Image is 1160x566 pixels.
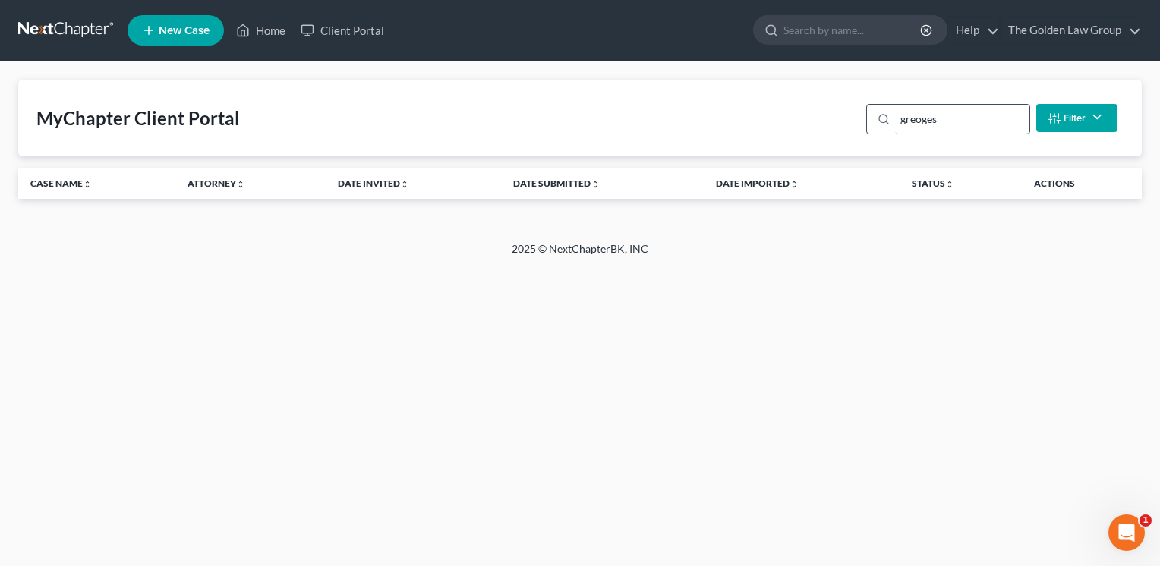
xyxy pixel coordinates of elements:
iframe: Intercom live chat [1108,514,1145,551]
a: Date Importedunfold_more [716,178,799,189]
input: Search by name... [783,16,922,44]
i: unfold_more [790,180,799,189]
span: 1 [1140,514,1152,527]
i: unfold_more [945,180,954,189]
a: Date Invitedunfold_more [338,178,409,189]
input: Search... [895,105,1029,134]
i: unfold_more [83,180,92,189]
a: Home [229,17,293,44]
i: unfold_more [591,180,600,189]
a: Attorneyunfold_more [188,178,245,189]
div: 2025 © NextChapterBK, INC [147,241,1013,269]
a: Help [948,17,999,44]
button: Filter [1036,104,1117,132]
a: The Golden Law Group [1001,17,1141,44]
a: Client Portal [293,17,392,44]
a: Statusunfold_more [912,178,954,189]
span: New Case [159,25,210,36]
i: unfold_more [236,180,245,189]
a: Date Submittedunfold_more [513,178,600,189]
th: Actions [1022,168,1142,199]
a: Case Nameunfold_more [30,178,92,189]
div: MyChapter Client Portal [36,106,240,130]
i: unfold_more [400,180,409,189]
